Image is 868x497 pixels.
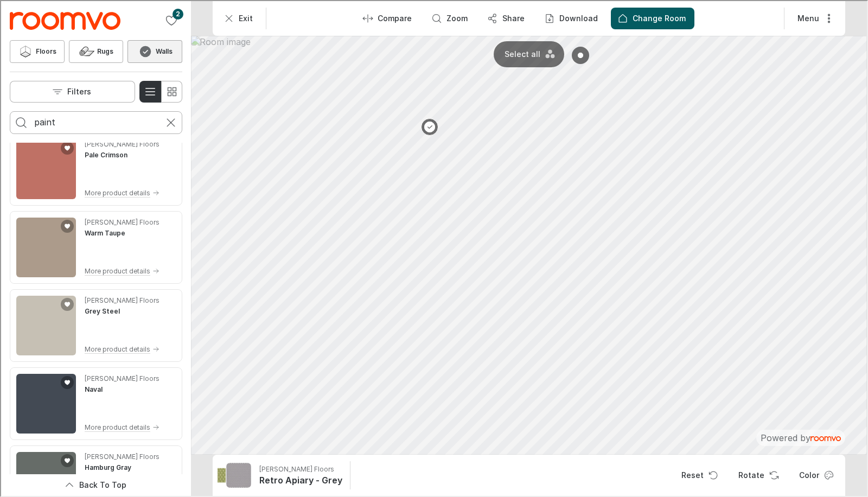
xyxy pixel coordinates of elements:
p: More product details [84,422,149,431]
button: Share [480,7,532,28]
button: Select all [497,44,559,62]
button: Open the filters menu [9,80,134,101]
p: [PERSON_NAME] Floors [258,463,333,473]
button: Add Pale Crimson to favorites [60,141,73,154]
h4: Pale Crimson [84,149,126,159]
img: Naval. Link opens in a new window. [15,373,75,432]
button: More actions [788,7,840,28]
span: 2 [171,8,182,18]
button: Switch to detail view [138,80,160,101]
button: Open color dialog [789,463,840,485]
h6: Rugs [96,46,112,55]
p: Share [501,12,524,23]
p: More product details [84,187,149,197]
p: More product details [84,343,149,353]
p: Change Room [631,12,685,23]
h4: Warm Taupe [84,227,124,237]
img: Retro Reminisce [216,462,241,487]
button: Scroll back to the beginning [9,473,181,495]
img: Logo representing Cutting Edge Construction & Remodeling LLC. [9,11,119,29]
p: [PERSON_NAME] Floors [84,451,158,461]
button: Reset product [672,463,724,485]
h6: Walls [155,46,171,55]
button: Add Hamburg Gray to favorites [60,453,73,466]
p: [PERSON_NAME] Floors [84,216,158,226]
button: Add Warm Taupe to favorites [60,219,73,232]
button: Show details for Retro Apiary [255,461,344,487]
h4: Naval [84,384,101,393]
button: Download [537,7,605,28]
h6: Retro Apiary - Grey [258,473,341,485]
button: Exit [216,7,260,28]
div: See Pale Crimson in the room [9,132,181,205]
div: See Grey Steel in the room [9,288,181,361]
img: Grey Steel. Link opens in a new window. [15,295,75,354]
p: Exit [238,12,252,23]
img: roomvo_wordmark.svg [809,435,840,440]
img: Pale Crimson. Link opens in a new window. [15,138,75,198]
button: Enter compare mode [355,7,419,28]
p: Zoom [445,12,467,23]
p: Compare [376,12,411,23]
p: Filters [66,85,90,96]
h6: Floors [35,46,55,55]
button: Add Naval to favorites [60,375,73,388]
p: Download [558,12,597,23]
button: More product details [84,342,158,354]
button: Walls [126,39,181,62]
h4: Grey Steel [84,305,119,315]
p: [PERSON_NAME] Floors [84,295,158,304]
button: Change Room [610,7,693,28]
button: More product details [84,186,158,198]
button: Search for products [9,111,31,132]
button: More product details [84,264,158,276]
button: Rotate Surface [729,463,785,485]
button: More product details [84,420,158,432]
button: Rugs [68,39,123,62]
p: [PERSON_NAME] Floors [84,138,158,148]
button: Cancel search [159,111,181,132]
p: [PERSON_NAME] Floors [84,373,158,383]
div: The visualizer is powered by Roomvo. [759,431,840,443]
button: Add Grey Steel to favorites [60,297,73,310]
a: Go to Cutting Edge Construction & Remodeling LLC's website. [9,11,119,29]
div: Product List Mode Selector [138,80,181,101]
button: See products applied in the visualizer [216,461,251,487]
p: More product details [84,265,149,275]
button: Floors [9,39,63,62]
p: Powered by [759,431,840,443]
p: Select all [503,48,539,59]
h4: Hamburg Gray [84,462,130,471]
button: Zoom room image [424,7,475,28]
button: Favorite products [159,9,181,30]
img: Retro Apiary [225,462,250,487]
button: Switch to simple view [159,80,181,101]
div: See Warm Taupe in the room [9,210,181,283]
img: Warm Taupe. Link opens in a new window. [15,216,75,276]
input: Enter products to search for [33,113,157,130]
div: See Naval in the room [9,366,181,439]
